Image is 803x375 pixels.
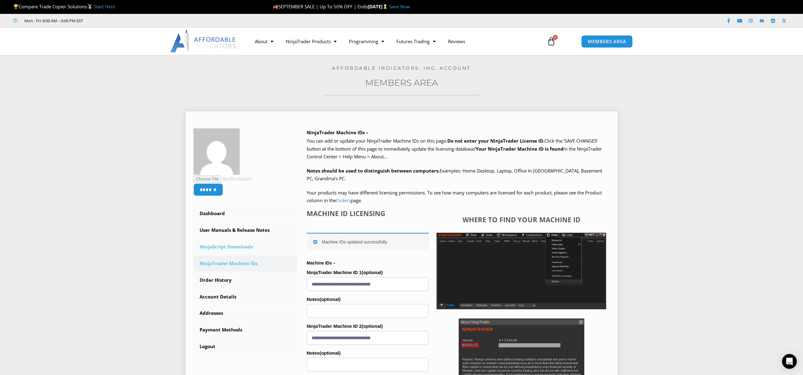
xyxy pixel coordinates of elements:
a: Start Here [94,3,115,10]
strong: Notes should be used to distinguish between computers. [307,168,440,174]
span: SEPTEMBER SALE | Up To 50% OFF | Ends [273,3,368,10]
a: 0 [538,32,565,50]
a: NinjaTrader Machine IDs [193,256,298,272]
label: NinjaTrader Machine ID 1 [307,268,429,277]
span: Your products may have different licensing permissions. To see how many computers are licensed fo... [307,190,602,204]
strong: Your NinjaTrader Machine ID is found [476,146,564,152]
a: Reviews [442,34,471,48]
b: NinjaTrader Machine IDs – [307,129,368,135]
a: Addresses [193,305,298,321]
b: Do not enter your NinjaTrader License ID. [447,138,544,144]
img: Screenshot 2025-01-17 1155544 | Affordable Indicators – NinjaTrader [437,233,606,309]
h4: Where to find your Machine ID [437,215,606,223]
span: 0 [553,35,558,40]
a: Orders [336,197,351,203]
a: Account Details [193,289,298,305]
span: (optional) [362,323,383,329]
a: Dashboard [193,206,298,222]
strong: Machine IDs – [307,260,335,265]
a: Futures Trading [390,34,442,48]
label: NinjaTrader Machine ID 2 [307,322,429,331]
img: 🏆 [14,4,18,9]
span: (optional) [320,350,341,356]
div: Open Intercom Messenger [782,354,797,369]
span: Compare Trade Copier Solutions [13,3,115,10]
label: Notes [307,295,429,304]
a: Affordable Indicators, Inc. Account [332,65,471,71]
a: Members Area [365,77,438,88]
a: About [249,34,279,48]
label: Notes [307,348,429,358]
span: (optional) [362,270,383,275]
img: ⌛ [383,4,387,9]
a: Save Now [389,3,410,10]
nav: Account pages [193,206,298,355]
a: Logout [193,339,298,355]
a: MEMBERS AREA [581,35,633,48]
img: LogoAI | Affordable Indicators – NinjaTrader [170,30,237,52]
strong: [DATE] [368,3,389,10]
span: Click the ‘SAVE CHANGES’ button at the bottom of this page to immediately update the licensing da... [307,138,602,160]
a: Programming [343,34,390,48]
img: 7a36ff228feb9d7138a0fced11267c06fcb81bd64e3a8c02523559ef96864252 [193,128,240,175]
img: 🥇 [88,4,92,9]
a: Payment Methods [193,322,298,338]
div: Machine IDs updated successfully. [307,233,429,250]
span: You can add or update your NinjaTrader Machine IDs on this page. [307,138,447,144]
a: User Manuals & Release Notes [193,222,298,238]
img: 🍂 [273,4,278,9]
h4: Machine ID Licensing [307,209,429,217]
a: Order History [193,272,298,288]
span: MEMBERS AREA [588,39,626,44]
span: (optional) [320,297,341,302]
a: NinjaScript Downloads [193,239,298,255]
nav: Menu [249,34,540,48]
span: Mon - Fri: 8:00 AM – 6:00 PM EST [23,17,83,24]
a: NinjaTrader Products [279,34,343,48]
iframe: Customer reviews powered by Trustpilot [92,18,184,24]
span: Examples: Home Desktop, Laptop, Office In [GEOGRAPHIC_DATA], Basement PC, Grandma’s PC. [307,168,602,182]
